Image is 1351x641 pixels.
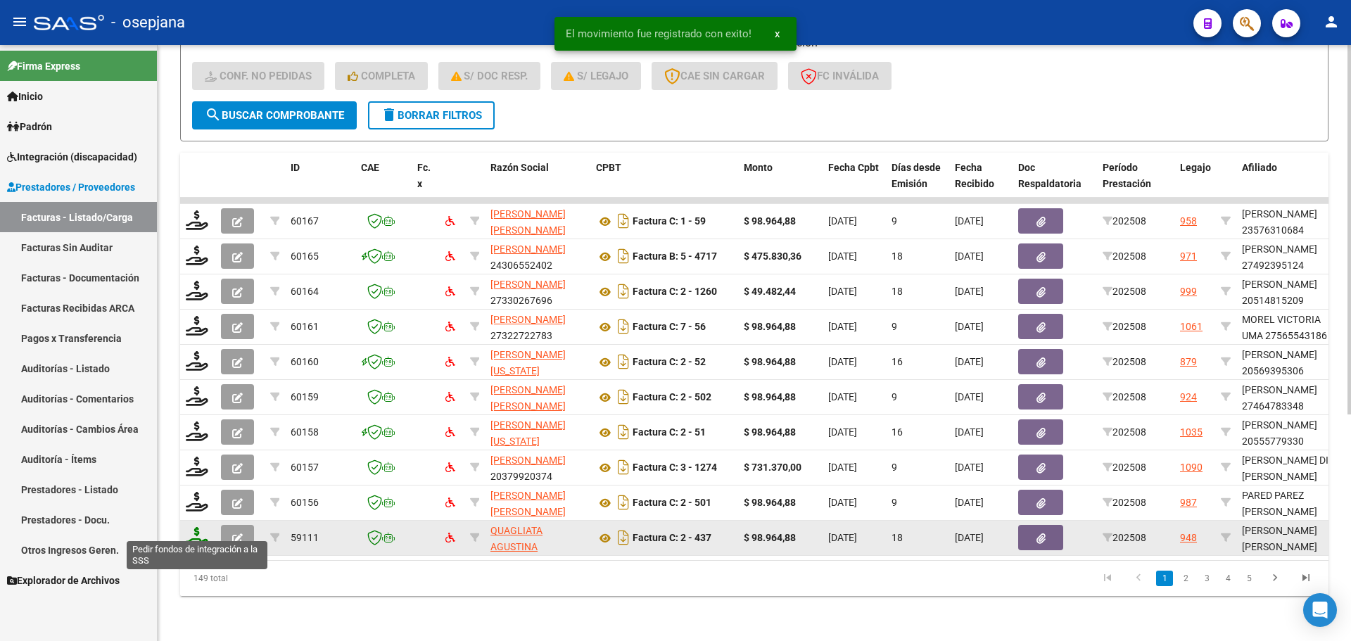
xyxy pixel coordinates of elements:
span: [DATE] [955,250,984,262]
strong: Factura C: 2 - 52 [633,357,706,368]
div: [PERSON_NAME] [PERSON_NAME] 20571803225 [1242,523,1343,571]
strong: Factura C: 2 - 51 [633,427,706,438]
i: Descargar documento [614,421,633,443]
strong: Factura B: 5 - 4717 [633,251,717,262]
span: FC Inválida [801,70,879,82]
button: S/ legajo [551,62,641,90]
span: 9 [892,497,897,508]
span: [PERSON_NAME] [PERSON_NAME] [490,384,566,412]
span: Prestadores / Proveedores [7,179,135,195]
li: page 4 [1217,566,1238,590]
span: ID [291,162,300,173]
span: Doc Respaldatoria [1018,162,1082,189]
a: go to next page [1262,571,1288,586]
span: 60158 [291,426,319,438]
datatable-header-cell: Días desde Emisión [886,153,949,215]
span: Buscar Comprobante [205,109,344,122]
div: 1090 [1180,459,1203,476]
span: 59111 [291,532,319,543]
span: 202508 [1103,286,1146,297]
span: 202508 [1103,532,1146,543]
div: 27274647952 [490,488,585,517]
span: Inicio [7,89,43,104]
div: 948 [1180,530,1197,546]
i: Descargar documento [614,280,633,303]
i: Descargar documento [614,350,633,373]
span: [PERSON_NAME] [490,314,566,325]
span: 9 [892,391,897,402]
i: Descargar documento [614,210,633,232]
div: 27274647952 [490,382,585,412]
datatable-header-cell: Legajo [1174,153,1215,215]
a: 2 [1177,571,1194,586]
strong: $ 731.370,00 [744,462,801,473]
a: 3 [1198,571,1215,586]
button: Buscar Comprobante [192,101,357,129]
div: 924 [1180,389,1197,405]
span: Período Prestación [1103,162,1151,189]
li: page 5 [1238,566,1260,590]
span: CAE SIN CARGAR [664,70,765,82]
div: 20379920374 [490,452,585,482]
div: 27330267696 [490,277,585,306]
span: 202508 [1103,462,1146,473]
span: [DATE] [828,532,857,543]
strong: Factura C: 1 - 59 [633,216,706,227]
span: 202508 [1103,215,1146,227]
span: 60159 [291,391,319,402]
span: Razón Social [490,162,549,173]
span: [PERSON_NAME] [PERSON_NAME] [490,490,566,517]
datatable-header-cell: Razón Social [485,153,590,215]
strong: Factura C: 3 - 1274 [633,462,717,474]
i: Descargar documento [614,526,633,549]
i: Descargar documento [614,245,633,267]
a: 5 [1241,571,1257,586]
span: 60165 [291,250,319,262]
strong: Factura C: 7 - 56 [633,322,706,333]
span: S/ Doc Resp. [451,70,528,82]
div: [PERSON_NAME] DI [PERSON_NAME] 20138075088 [1242,452,1343,500]
span: [DATE] [955,426,984,438]
span: [PERSON_NAME] [490,279,566,290]
div: 879 [1180,354,1197,370]
span: [DATE] [955,391,984,402]
div: Open Intercom Messenger [1303,593,1337,627]
span: [PERSON_NAME] [490,243,566,255]
button: FC Inválida [788,62,892,90]
a: 4 [1219,571,1236,586]
i: Descargar documento [614,491,633,514]
span: Fc. x [417,162,431,189]
div: 149 total [180,561,407,596]
strong: Factura C: 2 - 437 [633,533,711,544]
datatable-header-cell: Fc. x [412,153,440,215]
div: 27239966743 [490,347,585,376]
div: 27398530263 [490,523,585,552]
span: 60161 [291,321,319,332]
mat-icon: search [205,106,222,123]
li: page 3 [1196,566,1217,590]
span: 202508 [1103,391,1146,402]
span: Fecha Cpbt [828,162,879,173]
div: 27322722783 [490,312,585,341]
a: go to previous page [1125,571,1152,586]
div: 958 [1180,213,1197,229]
span: [DATE] [828,462,857,473]
span: [DATE] [955,286,984,297]
button: Borrar Filtros [368,101,495,129]
span: [DATE] [828,250,857,262]
div: [PERSON_NAME] 20569395306 [1242,347,1343,379]
span: [PERSON_NAME][US_STATE] [490,349,566,376]
div: 27205837073 [490,206,585,236]
a: 1 [1156,571,1173,586]
div: [PERSON_NAME] 23576310684 [1242,206,1343,239]
div: 971 [1180,248,1197,265]
strong: $ 98.964,88 [744,391,796,402]
span: 18 [892,532,903,543]
span: Borrar Filtros [381,109,482,122]
span: El movimiento fue registrado con exito! [566,27,751,41]
i: Descargar documento [614,315,633,338]
strong: $ 98.964,88 [744,497,796,508]
div: 999 [1180,284,1197,300]
datatable-header-cell: Fecha Cpbt [823,153,886,215]
div: [PERSON_NAME] 27464783348 [1242,382,1343,414]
